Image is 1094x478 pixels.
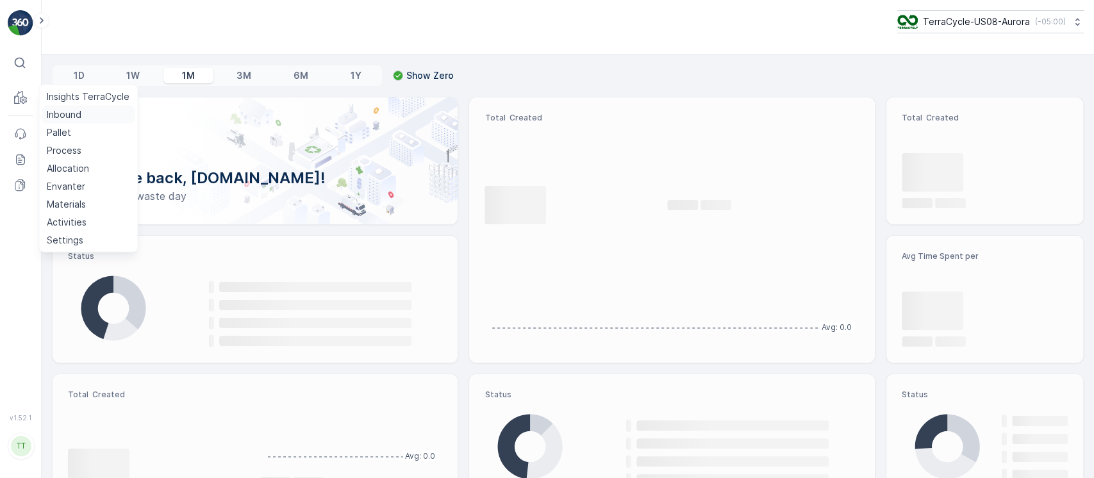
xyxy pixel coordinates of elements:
img: logo [8,10,33,36]
p: 1D [74,69,85,82]
p: TerraCycle-US08-Aurora [923,15,1030,28]
p: Status [485,390,859,400]
p: Show Zero [406,69,454,82]
button: TT [8,424,33,468]
p: Avg Time Spent per [902,251,1068,261]
button: TerraCycle-US08-Aurora(-05:00) [897,10,1084,33]
p: Total Created [68,390,250,400]
p: 3M [236,69,251,82]
p: 1W [126,69,140,82]
p: Total Created [485,113,859,123]
p: Welcome back, [DOMAIN_NAME]! [73,168,437,188]
p: ( -05:00 ) [1035,17,1066,27]
p: Status [68,251,442,261]
p: 1M [182,69,195,82]
div: TT [11,436,31,456]
p: 6M [294,69,308,82]
p: 1Y [350,69,361,82]
p: Total Created [902,113,1068,123]
span: v 1.52.1 [8,414,33,422]
p: Have a zero-waste day [73,188,437,204]
p: Status [902,390,1068,400]
img: image_ci7OI47.png [897,15,918,29]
